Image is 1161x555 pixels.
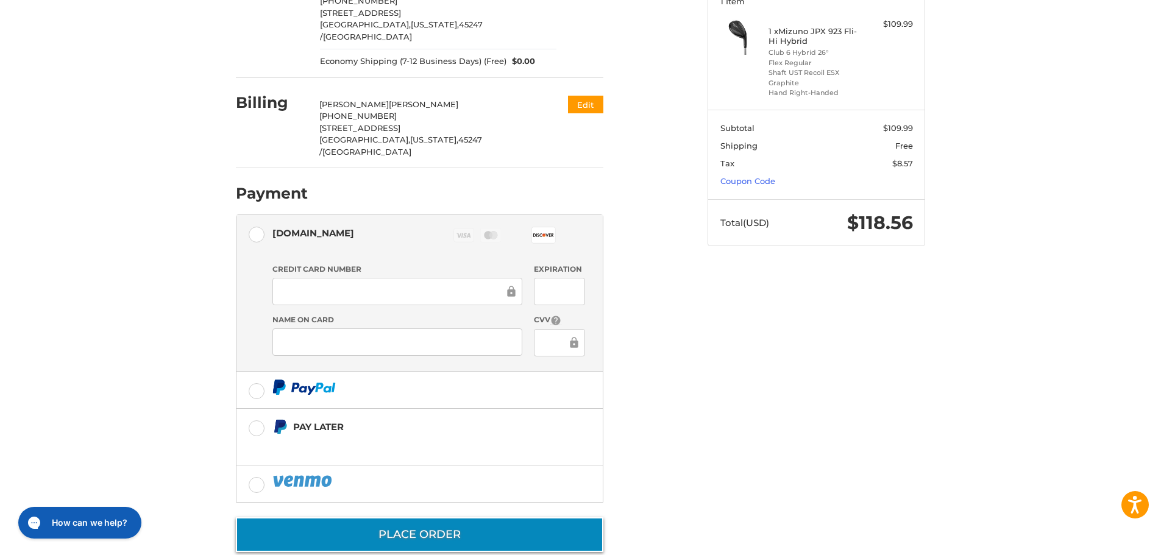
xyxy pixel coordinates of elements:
li: Hand Right-Handed [769,88,862,98]
li: Shaft UST Recoil ESX Graphite [769,68,862,88]
span: [US_STATE], [410,135,458,144]
span: $118.56 [847,211,913,234]
span: [GEOGRAPHIC_DATA], [319,135,410,144]
span: Tax [720,158,734,168]
span: 45247 / [319,135,482,157]
div: [DOMAIN_NAME] [272,223,354,243]
h4: 1 x Mizuno JPX 923 Fli-Hi Hybrid [769,26,862,46]
img: PayPal icon [272,380,336,395]
span: Shipping [720,141,758,150]
iframe: Google Customer Reviews [1060,522,1161,555]
span: [STREET_ADDRESS] [320,8,401,18]
span: [PHONE_NUMBER] [319,111,397,121]
span: [US_STATE], [411,19,459,29]
span: Economy Shipping (7-12 Business Days) (Free) [320,55,506,68]
span: [GEOGRAPHIC_DATA] [322,147,411,157]
li: Club 6 Hybrid 26° [769,48,862,58]
span: Total (USD) [720,217,769,228]
h2: Billing [236,93,307,112]
label: Expiration [534,264,584,275]
span: $109.99 [883,123,913,133]
iframe: PayPal Message 1 [272,439,527,450]
a: Coupon Code [720,176,775,186]
button: Place Order [236,517,603,552]
img: Pay Later icon [272,419,288,434]
div: $109.99 [865,18,913,30]
button: Edit [568,96,603,113]
iframe: Gorgias live chat messenger [12,503,145,543]
span: [STREET_ADDRESS] [319,123,400,133]
span: Subtotal [720,123,754,133]
span: Free [895,141,913,150]
label: CVV [534,314,584,326]
span: [GEOGRAPHIC_DATA], [320,19,411,29]
label: Credit Card Number [272,264,522,275]
span: $8.57 [892,158,913,168]
li: Flex Regular [769,58,862,68]
h2: Payment [236,184,308,203]
span: [PERSON_NAME] [319,99,389,109]
div: Pay Later [293,417,527,437]
img: PayPal icon [272,473,335,489]
span: [PERSON_NAME] [389,99,458,109]
span: $0.00 [506,55,536,68]
span: [GEOGRAPHIC_DATA] [323,32,412,41]
label: Name on Card [272,314,522,325]
span: 45247 / [320,19,483,41]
